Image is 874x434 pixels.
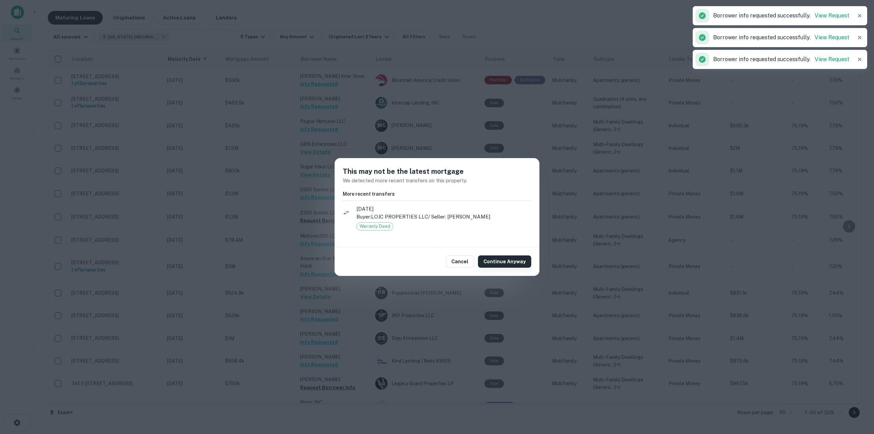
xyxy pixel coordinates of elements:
[478,255,531,268] button: Continue Anyway
[713,33,849,42] p: Borrower info requested successfully.
[343,166,531,177] h5: This may not be the latest mortgage
[343,190,531,198] h6: More recent transfers
[815,12,849,19] a: View Request
[343,177,531,185] p: We detected more recent transfers on this property.
[713,12,849,20] p: Borrower info requested successfully.
[840,358,874,390] iframe: Chat Widget
[356,222,393,230] div: Warranty Deed
[815,56,849,62] a: View Request
[815,34,849,41] a: View Request
[356,205,531,213] span: [DATE]
[357,223,393,230] span: Warranty Deed
[356,213,531,221] p: Buyer: LOJC PROPERTIES LLC / Seller: [PERSON_NAME]
[713,55,849,64] p: Borrower info requested successfully.
[446,255,474,268] button: Cancel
